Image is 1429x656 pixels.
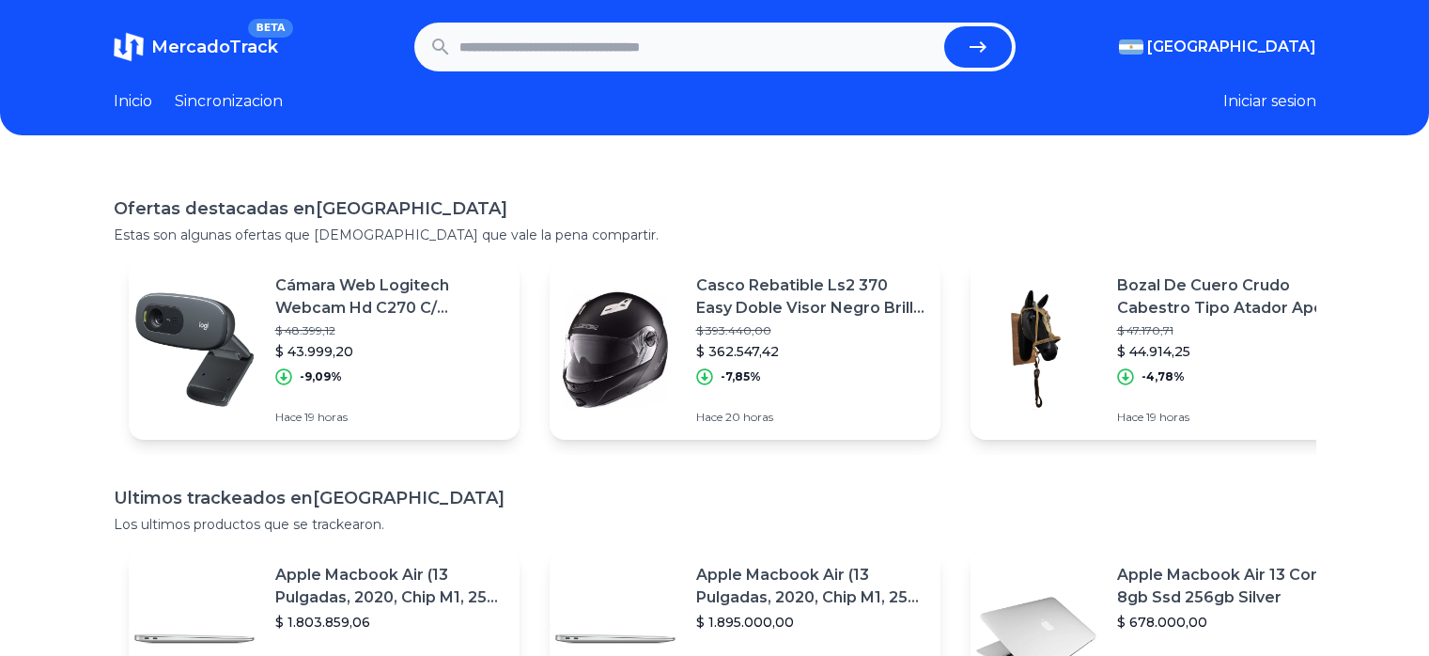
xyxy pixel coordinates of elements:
p: Apple Macbook Air (13 Pulgadas, 2020, Chip M1, 256 Gb De Ssd, 8 Gb De Ram) - Plata [696,564,925,609]
img: Argentina [1119,39,1143,55]
a: Sincronizacion [175,90,283,113]
span: [GEOGRAPHIC_DATA] [1147,36,1316,58]
p: $ 1.895.000,00 [696,613,925,632]
button: [GEOGRAPHIC_DATA] [1119,36,1316,58]
p: $ 393.440,00 [696,323,925,338]
img: Featured image [129,284,260,415]
span: MercadoTrack [151,37,278,57]
p: Estas son algunas ofertas que [DEMOGRAPHIC_DATA] que vale la pena compartir. [114,226,1316,244]
a: MercadoTrackBETA [114,32,278,62]
p: Cámara Web Logitech Webcam Hd C270 C/ Micrófono 720p Oficial [275,274,505,320]
p: Bozal De Cuero Crudo Cabestro Tipo Atador Apero Recado [1117,274,1346,320]
p: -9,09% [300,369,342,384]
a: Featured imageCámara Web Logitech Webcam Hd C270 C/ Micrófono 720p Oficial$ 48.399,12$ 43.999,20-... [129,259,520,440]
p: Apple Macbook Air (13 Pulgadas, 2020, Chip M1, 256 Gb De Ssd, 8 Gb De Ram) - Plata [275,564,505,609]
p: Apple Macbook Air 13 Core I5 8gb Ssd 256gb Silver [1117,564,1346,609]
a: Featured imageBozal De Cuero Crudo Cabestro Tipo Atador Apero Recado$ 47.170,71$ 44.914,25-4,78%H... [971,259,1361,440]
p: Casco Rebatible Ls2 370 Easy Doble Visor Negro Brillo - Um [696,274,925,320]
p: $ 48.399,12 [275,323,505,338]
button: Iniciar sesion [1223,90,1316,113]
p: $ 47.170,71 [1117,323,1346,338]
p: $ 678.000,00 [1117,613,1346,632]
p: $ 362.547,42 [696,342,925,361]
p: $ 44.914,25 [1117,342,1346,361]
img: MercadoTrack [114,32,144,62]
p: $ 1.803.859,06 [275,613,505,632]
p: -7,85% [721,369,761,384]
h1: Ultimos trackeados en [GEOGRAPHIC_DATA] [114,485,1316,511]
h1: Ofertas destacadas en [GEOGRAPHIC_DATA] [114,195,1316,222]
img: Featured image [971,284,1102,415]
p: Hace 19 horas [275,410,505,425]
p: -4,78% [1142,369,1185,384]
p: Los ultimos productos que se trackearon. [114,515,1316,534]
span: BETA [248,19,292,38]
a: Featured imageCasco Rebatible Ls2 370 Easy Doble Visor Negro Brillo - Um$ 393.440,00$ 362.547,42-... [550,259,940,440]
a: Inicio [114,90,152,113]
p: Hace 19 horas [1117,410,1346,425]
p: Hace 20 horas [696,410,925,425]
p: $ 43.999,20 [275,342,505,361]
img: Featured image [550,284,681,415]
